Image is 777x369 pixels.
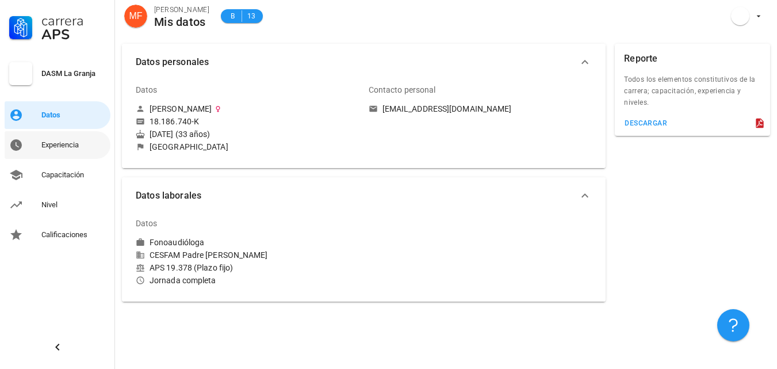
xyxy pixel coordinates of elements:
div: Calificaciones [41,230,106,239]
span: Datos personales [136,54,578,70]
div: Capacitación [41,170,106,180]
div: Carrera [41,14,106,28]
div: Datos [136,210,158,237]
div: APS [41,28,106,41]
a: Experiencia [5,131,110,159]
div: Jornada completa [136,275,359,286]
div: Todos los elementos constitutivos de la carrera; capacitación, experiencia y niveles. [615,74,770,115]
div: Nivel [41,200,106,210]
a: Datos [5,101,110,129]
button: Datos personales [122,44,606,81]
div: [PERSON_NAME] [150,104,212,114]
span: MF [129,5,142,28]
div: DASM La Granja [41,69,106,78]
div: avatar [731,7,749,25]
button: Datos laborales [122,177,606,214]
div: Mis datos [154,16,209,28]
div: Reporte [624,44,657,74]
div: Datos [136,76,158,104]
span: B [228,10,237,22]
a: Nivel [5,191,110,219]
span: Datos laborales [136,188,578,204]
div: [DATE] (33 años) [136,129,359,139]
div: [PERSON_NAME] [154,4,209,16]
a: Calificaciones [5,221,110,249]
div: avatar [124,5,147,28]
div: CESFAM Padre [PERSON_NAME] [136,250,359,260]
div: 18.186.740-K [150,116,199,127]
div: [GEOGRAPHIC_DATA] [150,142,228,152]
div: Contacto personal [369,76,436,104]
span: 13 [247,10,256,22]
a: [EMAIL_ADDRESS][DOMAIN_NAME] [369,104,592,114]
div: Experiencia [41,140,106,150]
div: Fonoaudióloga [150,237,204,248]
div: descargar [624,119,667,127]
button: descargar [619,115,672,131]
div: Datos [41,111,106,120]
a: Capacitación [5,161,110,189]
div: APS 19.378 (Plazo fijo) [136,263,359,273]
div: [EMAIL_ADDRESS][DOMAIN_NAME] [382,104,512,114]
